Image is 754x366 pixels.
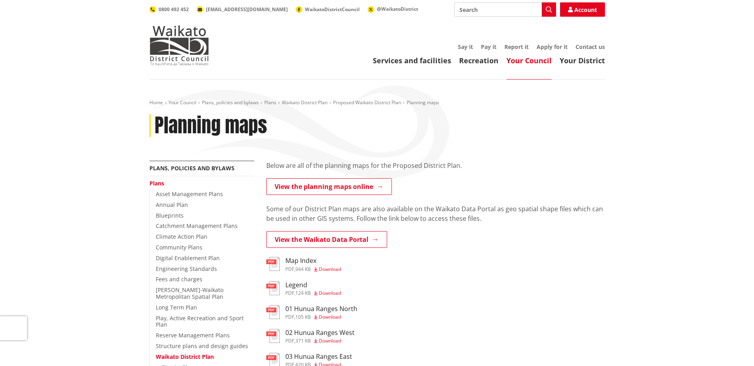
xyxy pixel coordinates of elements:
[266,257,280,271] img: document-pdf.svg
[266,281,341,296] a: Legend pdf,124 KB Download
[156,304,197,311] a: Long Term Plan
[149,6,189,13] a: 0800 492 452
[169,99,196,106] a: Your Council
[377,6,418,12] span: @WaikatoDistrict
[266,329,355,343] a: 02 Hunua Ranges West pdf,371 KB Download
[576,43,605,51] a: Contact us
[156,212,184,219] a: Blueprints
[202,99,259,106] a: Plans, policies and bylaws
[333,99,401,106] a: Proposed Waikato District Plan
[156,331,230,339] a: Reserve Management Plans
[156,254,220,262] a: Digital Enablement Plan
[285,337,294,344] span: pdf
[156,243,202,251] a: Community Plans
[149,99,605,106] nav: breadcrumb
[264,99,276,106] a: Plans
[149,25,209,65] img: Waikato District Council - Te Kaunihera aa Takiwaa o Waikato
[266,257,341,271] a: Map Index pdf,944 KB Download
[285,267,341,272] div: ,
[368,6,418,12] a: @WaikatoDistrict
[295,266,311,273] span: 944 KB
[156,286,223,300] a: [PERSON_NAME]-Waikato Metropolitan Spatial Plan
[560,56,605,65] a: Your District
[149,179,164,187] a: Plans
[156,190,223,198] a: Asset Management Plans
[266,161,605,170] p: Below are all of the planning maps for the Proposed District Plan.
[282,99,328,106] a: Waikato District Plan
[295,313,311,320] span: 105 KB
[285,305,357,313] h3: 01 Hunua Ranges North
[319,266,341,273] span: Download
[285,281,341,289] h3: Legend
[266,305,357,319] a: 01 Hunua Ranges North pdf,105 KB Download
[266,204,605,223] p: Some of our District Plan maps are also available on the Waikato Data Portal as geo spatial shape...
[156,353,214,360] a: Waikato District Plan
[266,329,280,343] img: document-pdf.svg
[458,43,473,51] a: Say it
[295,337,311,344] span: 371 KB
[295,290,311,296] span: 124 KB
[155,114,267,137] h1: Planning maps
[159,6,189,13] span: 0800 492 452
[305,6,360,13] span: WaikatoDistrictCouncil
[537,43,568,51] a: Apply for it
[266,178,392,195] a: View the planning maps online
[156,201,188,208] a: Annual Plan
[407,99,439,106] span: Planning maps
[481,43,496,51] a: Pay it
[285,329,355,337] h3: 02 Hunua Ranges West
[459,56,498,65] a: Recreation
[156,265,217,273] a: Engineering Standards
[319,290,341,296] span: Download
[319,313,341,320] span: Download
[285,266,294,273] span: pdf
[454,2,556,17] input: Search input
[149,164,235,172] a: Plans, policies and bylaws
[285,257,341,265] h3: Map Index
[319,337,341,344] span: Download
[285,353,352,360] h3: 03 Hunua Ranges East
[206,6,288,13] span: [EMAIL_ADDRESS][DOMAIN_NAME]
[266,281,280,295] img: document-pdf.svg
[504,43,529,51] a: Report it
[285,290,294,296] span: pdf
[156,314,244,329] a: Play, Active Recreation and Sport Plan
[285,339,355,343] div: ,
[156,233,207,240] a: Climate Action Plan
[156,275,202,283] a: Fees and charges
[560,2,605,17] a: Account
[506,56,552,65] a: Your Council
[285,291,341,296] div: ,
[156,222,238,230] a: Catchment Management Plans
[296,6,360,13] a: WaikatoDistrictCouncil
[149,99,163,106] a: Home
[197,6,288,13] a: [EMAIL_ADDRESS][DOMAIN_NAME]
[156,342,248,350] a: Structure plans and design guides
[266,305,280,319] img: document-pdf.svg
[285,313,294,320] span: pdf
[285,315,357,319] div: ,
[373,56,451,65] a: Services and facilities
[266,231,387,248] a: View the Waikato Data Portal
